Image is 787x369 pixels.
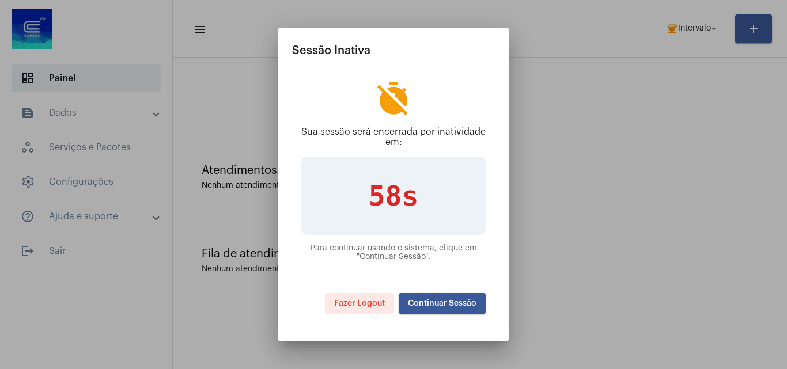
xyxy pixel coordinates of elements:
[375,81,412,117] mat-icon: timer_off
[369,180,419,212] span: 58s
[334,299,385,307] span: Fazer Logout
[301,244,486,261] p: Para continuar usando o sistema, clique em "Continuar Sessão".
[399,293,486,314] button: Continuar Sessão
[325,293,394,314] button: Fazer Logout
[408,299,476,307] span: Continuar Sessão
[301,127,486,147] p: Sua sessão será encerrada por inatividade em:
[292,41,495,60] h2: Sessão Inativa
